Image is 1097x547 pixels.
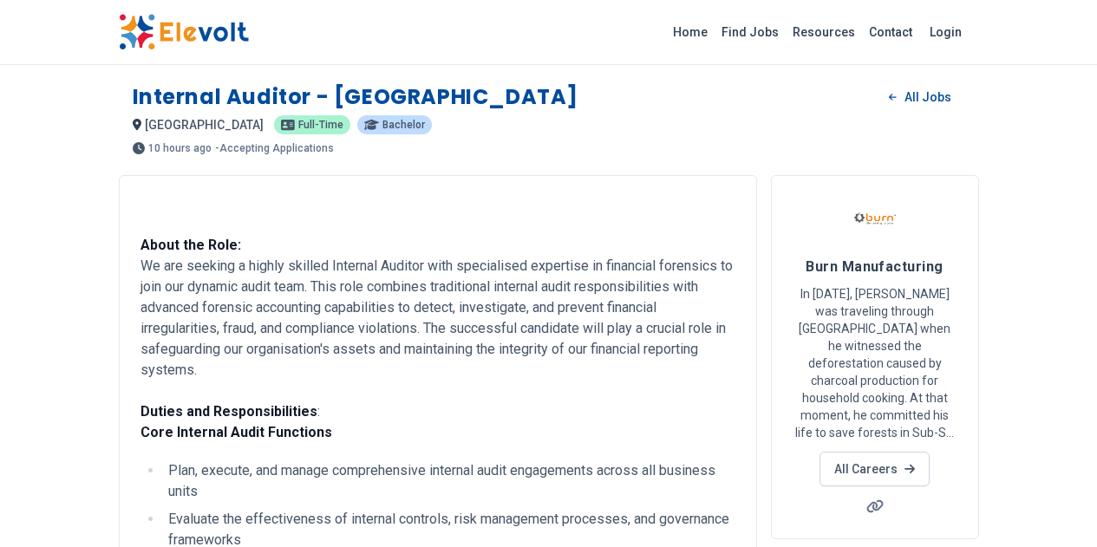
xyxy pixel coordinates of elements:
a: Resources [786,18,862,46]
span: Burn Manufacturing [806,258,943,275]
a: Contact [862,18,919,46]
span: 10 hours ago [148,143,212,153]
li: Plan, execute, and manage comprehensive internal audit engagements across all business units [163,460,735,502]
h1: Internal Auditor - [GEOGRAPHIC_DATA] [133,83,579,111]
a: Home [666,18,715,46]
img: Burn Manufacturing [853,197,897,240]
a: All Jobs [875,84,964,110]
a: Find Jobs [715,18,786,46]
strong: Core Internal Audit Functions [140,424,332,440]
a: Login [919,15,972,49]
span: Full-time [298,120,343,130]
img: Elevolt [119,14,249,50]
a: All Careers [819,452,930,486]
span: Bachelor [382,120,425,130]
p: We are seeking a highly skilled Internal Auditor with specialised expertise in financial forensic... [140,235,735,443]
strong: Duties and Responsibilities [140,403,317,420]
span: [GEOGRAPHIC_DATA] [145,118,264,132]
p: In [DATE], [PERSON_NAME] was traveling through [GEOGRAPHIC_DATA] when he witnessed the deforestat... [793,285,957,441]
p: - Accepting Applications [215,143,334,153]
strong: About the Role: [140,237,241,253]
